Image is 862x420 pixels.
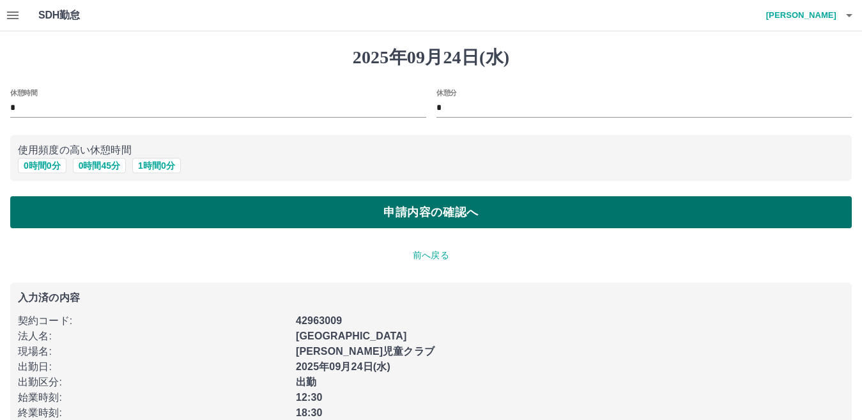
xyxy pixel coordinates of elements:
[296,346,435,357] b: [PERSON_NAME]児童クラブ
[18,344,288,359] p: 現場名 :
[18,329,288,344] p: 法人名 :
[18,359,288,375] p: 出勤日 :
[18,313,288,329] p: 契約コード :
[10,249,852,262] p: 前へ戻る
[296,377,316,387] b: 出勤
[296,331,407,341] b: [GEOGRAPHIC_DATA]
[10,196,852,228] button: 申請内容の確認へ
[18,375,288,390] p: 出勤区分 :
[436,88,457,97] label: 休憩分
[296,315,342,326] b: 42963009
[18,390,288,405] p: 始業時刻 :
[132,158,181,173] button: 1時間0分
[18,158,66,173] button: 0時間0分
[296,407,323,418] b: 18:30
[18,143,844,158] p: 使用頻度の高い休憩時間
[296,361,390,372] b: 2025年09月24日(水)
[10,47,852,68] h1: 2025年09月24日(水)
[296,392,323,403] b: 12:30
[10,88,37,97] label: 休憩時間
[18,293,844,303] p: 入力済の内容
[73,158,126,173] button: 0時間45分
